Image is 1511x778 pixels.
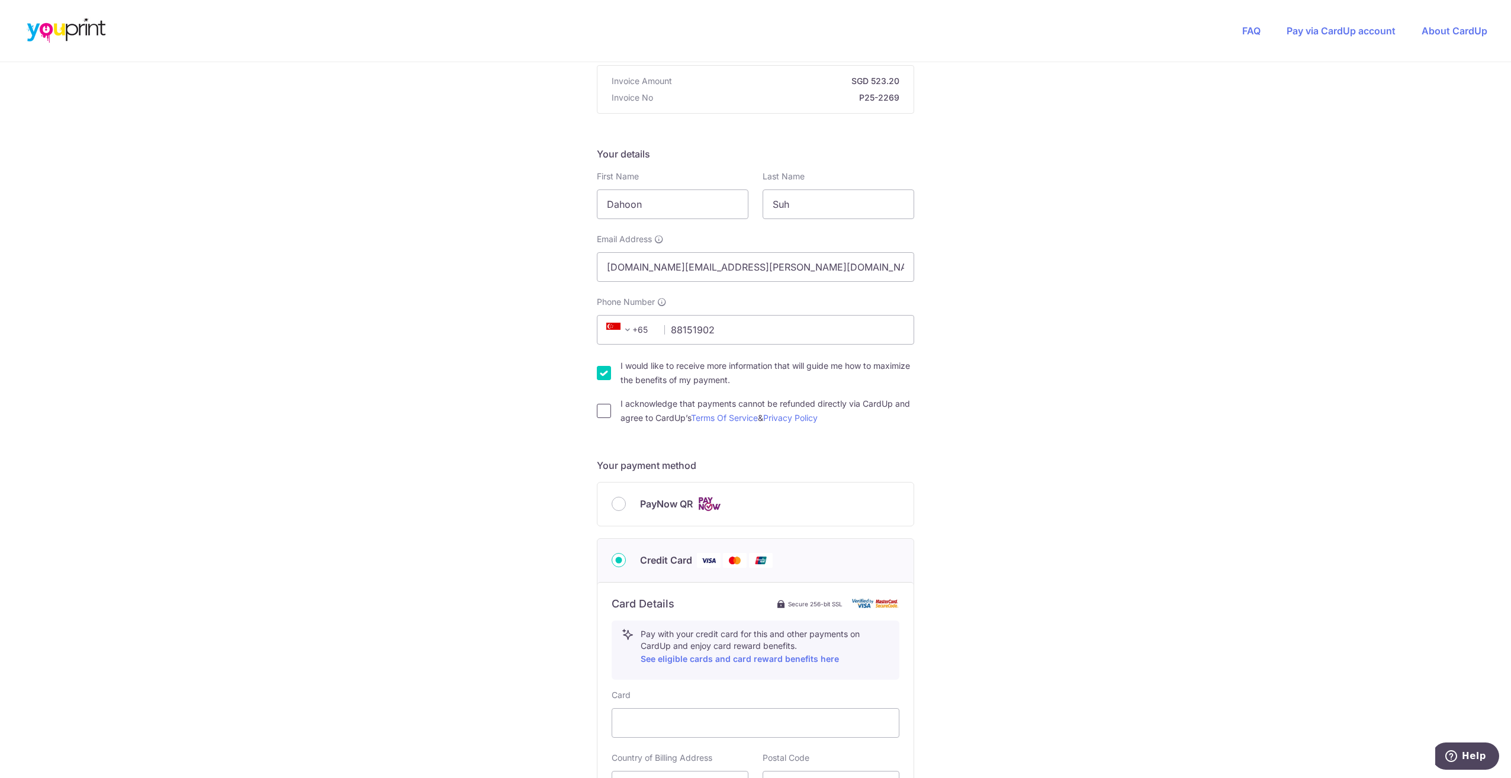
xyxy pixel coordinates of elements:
[597,233,652,245] span: Email Address
[597,458,914,472] h5: Your payment method
[612,752,712,764] label: Country of Billing Address
[697,553,721,568] img: Visa
[621,397,914,425] label: I acknowledge that payments cannot be refunded directly via CardUp and agree to CardUp’s &
[1422,25,1487,37] a: About CardUp
[723,553,747,568] img: Mastercard
[763,752,809,764] label: Postal Code
[597,296,655,308] span: Phone Number
[1242,25,1261,37] a: FAQ
[1435,742,1499,772] iframe: Opens a widget where you can find more information
[612,497,899,512] div: PayNow QR Cards logo
[677,75,899,87] strong: SGD 523.20
[606,323,635,337] span: +65
[597,171,639,182] label: First Name
[640,553,692,567] span: Credit Card
[788,599,843,609] span: Secure 256-bit SSL
[612,689,631,701] label: Card
[621,359,914,387] label: I would like to receive more information that will guide me how to maximize the benefits of my pa...
[852,599,899,609] img: card secure
[622,716,889,730] iframe: Secure card payment input frame
[749,553,773,568] img: Union Pay
[603,323,656,337] span: +65
[612,75,672,87] span: Invoice Amount
[763,189,914,219] input: Last name
[641,654,839,664] a: See eligible cards and card reward benefits here
[597,252,914,282] input: Email address
[763,413,818,423] a: Privacy Policy
[691,413,758,423] a: Terms Of Service
[658,92,899,104] strong: P25-2269
[697,497,721,512] img: Cards logo
[597,147,914,161] h5: Your details
[763,171,805,182] label: Last Name
[640,497,693,511] span: PayNow QR
[1287,25,1396,37] a: Pay via CardUp account
[612,92,653,104] span: Invoice No
[597,189,748,219] input: First name
[641,628,889,666] p: Pay with your credit card for this and other payments on CardUp and enjoy card reward benefits.
[612,553,899,568] div: Credit Card Visa Mastercard Union Pay
[612,597,674,611] h6: Card Details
